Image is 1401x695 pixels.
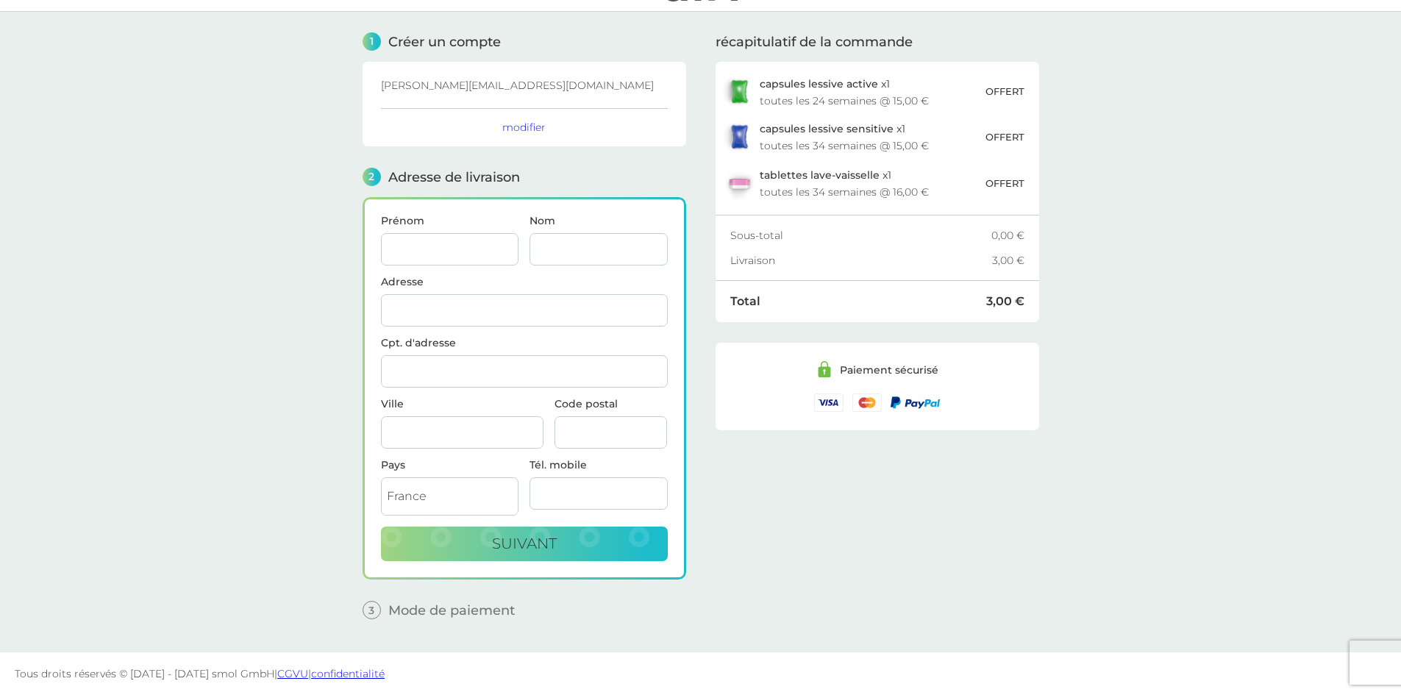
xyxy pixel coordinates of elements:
[730,255,992,265] div: Livraison
[814,393,844,412] img: /assets/icons/cards/visa.svg
[381,215,519,226] label: Prénom
[760,169,891,181] p: x 1
[760,187,929,197] div: toutes les 34 semaines @ 16,00 €
[381,338,668,348] label: Cpt. d'adresse
[760,140,929,151] div: toutes les 34 semaines @ 15,00 €
[311,667,385,680] a: confidentialité
[840,365,938,375] div: Paiement sécurisé
[891,396,940,409] img: /assets/icons/paypal-logo-small.webp
[388,171,520,184] span: Adresse de livraison
[381,79,654,92] span: [PERSON_NAME][EMAIL_ADDRESS][DOMAIN_NAME]
[555,399,668,409] label: Code postal
[277,667,308,680] a: CGVU
[760,168,880,182] span: tablettes lave-vaisselle
[363,168,381,186] span: 2
[760,96,929,106] div: toutes les 24 semaines @ 15,00 €
[363,32,381,51] span: 1
[388,604,515,617] span: Mode de paiement
[492,535,557,552] span: suivant
[985,176,1024,191] p: OFFERT
[986,296,1024,307] div: 3,00 €
[730,296,986,307] div: Total
[381,460,519,470] div: Pays
[502,121,546,134] button: modifier
[991,230,1024,240] div: 0,00 €
[530,215,668,226] label: Nom
[760,122,894,135] span: capsules lessive sensitive
[985,129,1024,145] p: OFFERT
[530,460,668,470] label: Tél. mobile
[760,78,890,90] p: x 1
[716,35,913,49] span: récapitulatif de la commande
[388,35,501,49] span: Créer un compte
[381,399,543,409] label: Ville
[363,601,381,619] span: 3
[760,77,878,90] span: capsules lessive active
[730,230,991,240] div: Sous-total
[381,527,668,562] button: suivant
[992,255,1024,265] div: 3,00 €
[760,123,905,135] p: x 1
[381,277,668,287] label: Adresse
[985,84,1024,99] p: OFFERT
[852,393,882,412] img: /assets/icons/cards/mastercard.svg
